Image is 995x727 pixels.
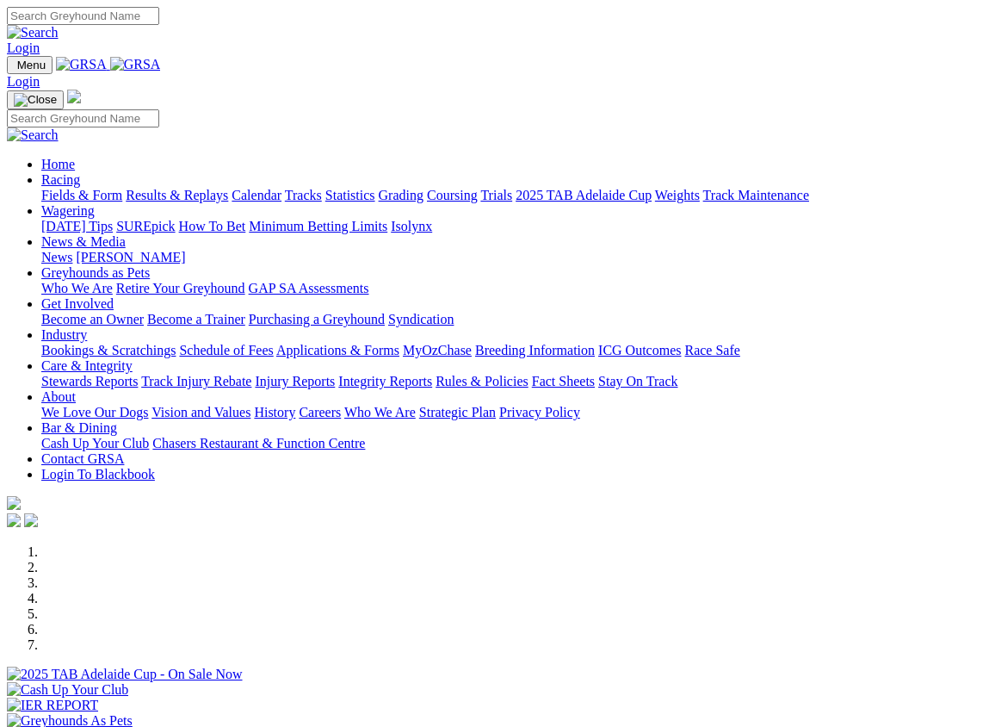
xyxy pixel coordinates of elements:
a: Wagering [41,203,95,218]
a: Industry [41,327,87,342]
a: Privacy Policy [499,405,580,419]
a: News [41,250,72,264]
a: Fact Sheets [532,374,595,388]
a: Grading [379,188,423,202]
img: logo-grsa-white.png [7,496,21,510]
a: Calendar [232,188,281,202]
div: Racing [41,188,988,203]
a: Race Safe [684,343,739,357]
a: Care & Integrity [41,358,133,373]
button: Toggle navigation [7,56,53,74]
img: Search [7,25,59,40]
a: Purchasing a Greyhound [249,312,385,326]
div: Care & Integrity [41,374,988,389]
div: Industry [41,343,988,358]
a: Track Injury Rebate [141,374,251,388]
img: twitter.svg [24,513,38,527]
a: Stewards Reports [41,374,138,388]
a: Vision and Values [151,405,250,419]
a: Isolynx [391,219,432,233]
a: Results & Replays [126,188,228,202]
a: [DATE] Tips [41,219,113,233]
a: Who We Are [344,405,416,419]
button: Toggle navigation [7,90,64,109]
a: Bar & Dining [41,420,117,435]
img: logo-grsa-white.png [67,90,81,103]
a: Login To Blackbook [41,467,155,482]
img: GRSA [56,57,107,72]
a: How To Bet [179,219,246,233]
a: Applications & Forms [276,343,399,357]
a: Stay On Track [598,374,677,388]
a: Rules & Policies [436,374,528,388]
a: ICG Outcomes [598,343,681,357]
a: Racing [41,172,80,187]
a: Become an Owner [41,312,144,326]
a: Strategic Plan [419,405,496,419]
img: Cash Up Your Club [7,682,128,698]
a: Greyhounds as Pets [41,265,150,280]
a: About [41,389,76,404]
a: Weights [655,188,700,202]
a: Tracks [285,188,322,202]
a: 2025 TAB Adelaide Cup [516,188,652,202]
a: Statistics [325,188,375,202]
a: Minimum Betting Limits [249,219,387,233]
a: History [254,405,295,419]
div: Greyhounds as Pets [41,281,988,296]
a: Syndication [388,312,454,326]
a: SUREpick [116,219,175,233]
a: Integrity Reports [338,374,432,388]
a: Schedule of Fees [179,343,273,357]
div: News & Media [41,250,988,265]
div: Get Involved [41,312,988,327]
a: Get Involved [41,296,114,311]
a: [PERSON_NAME] [76,250,185,264]
img: Close [14,93,57,107]
a: Track Maintenance [703,188,809,202]
a: News & Media [41,234,126,249]
a: Retire Your Greyhound [116,281,245,295]
a: Coursing [427,188,478,202]
a: GAP SA Assessments [249,281,369,295]
div: About [41,405,988,420]
a: Who We Are [41,281,113,295]
a: Become a Trainer [147,312,245,326]
a: MyOzChase [403,343,472,357]
a: Fields & Form [41,188,122,202]
a: Login [7,40,40,55]
a: Trials [480,188,512,202]
img: 2025 TAB Adelaide Cup - On Sale Now [7,667,243,682]
div: Bar & Dining [41,436,988,451]
img: GRSA [110,57,161,72]
a: Injury Reports [255,374,335,388]
img: IER REPORT [7,698,98,713]
div: Wagering [41,219,988,234]
a: We Love Our Dogs [41,405,148,419]
a: Careers [299,405,341,419]
a: Login [7,74,40,89]
input: Search [7,109,159,127]
img: facebook.svg [7,513,21,527]
a: Home [41,157,75,171]
span: Menu [17,59,46,71]
img: Search [7,127,59,143]
a: Cash Up Your Club [41,436,149,450]
input: Search [7,7,159,25]
a: Breeding Information [475,343,595,357]
a: Chasers Restaurant & Function Centre [152,436,365,450]
a: Contact GRSA [41,451,124,466]
a: Bookings & Scratchings [41,343,176,357]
